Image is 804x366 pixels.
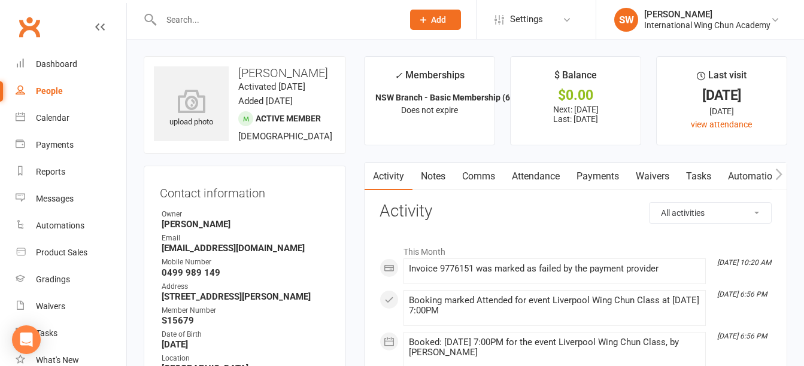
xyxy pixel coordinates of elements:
[16,212,126,239] a: Automations
[36,140,74,150] div: Payments
[678,163,720,190] a: Tasks
[16,158,126,185] a: Reports
[16,132,126,158] a: Payments
[256,114,321,123] span: Active member
[668,89,776,102] div: [DATE]
[36,355,79,365] div: What's New
[380,202,772,221] h3: Activity
[154,89,229,129] div: upload photo
[16,293,126,320] a: Waivers
[380,239,772,258] li: This Month
[36,328,57,338] div: Tasks
[36,274,70,284] div: Gradings
[162,291,330,302] strong: [STREET_ADDRESS][PERSON_NAME]
[238,96,293,106] time: Added [DATE]
[521,105,630,124] p: Next: [DATE] Last: [DATE]
[395,70,402,81] i: ✓
[409,264,700,274] div: Invoice 9776151 was marked as failed by the payment provider
[717,258,771,267] i: [DATE] 10:20 AM
[375,93,559,102] strong: NSW Branch - Basic Membership (6 mo. Minim...
[401,105,458,115] span: Does not expire
[409,295,700,316] div: Booking marked Attended for event Liverpool Wing Chun Class at [DATE] 7:00PM
[644,20,770,30] div: International Wing Chun Academy
[568,163,627,190] a: Payments
[365,163,412,190] a: Activity
[154,66,336,80] h3: [PERSON_NAME]
[16,320,126,347] a: Tasks
[162,257,330,268] div: Mobile Number
[36,194,74,203] div: Messages
[157,11,395,28] input: Search...
[160,182,330,200] h3: Contact information
[503,163,568,190] a: Attendance
[697,68,747,89] div: Last visit
[162,243,330,254] strong: [EMAIL_ADDRESS][DOMAIN_NAME]
[162,305,330,316] div: Member Number
[16,239,126,266] a: Product Sales
[410,10,461,30] button: Add
[162,329,330,340] div: Date of Birth
[36,221,84,230] div: Automations
[162,209,330,220] div: Owner
[238,131,332,142] span: [DEMOGRAPHIC_DATA]
[614,8,638,32] div: SW
[691,120,752,129] a: view attendance
[627,163,678,190] a: Waivers
[162,339,330,350] strong: [DATE]
[162,281,330,292] div: Address
[16,78,126,105] a: People
[717,290,767,298] i: [DATE] 6:56 PM
[36,86,63,96] div: People
[16,185,126,212] a: Messages
[36,248,87,257] div: Product Sales
[431,15,446,25] span: Add
[554,68,597,89] div: $ Balance
[12,325,41,354] div: Open Intercom Messenger
[162,219,330,230] strong: [PERSON_NAME]
[412,163,454,190] a: Notes
[409,337,700,358] div: Booked: [DATE] 7:00PM for the event Liverpool Wing Chun Class, by [PERSON_NAME]
[36,167,65,176] div: Reports
[644,9,770,20] div: [PERSON_NAME]
[16,51,126,78] a: Dashboard
[395,68,465,90] div: Memberships
[521,89,630,102] div: $0.00
[36,59,77,69] div: Dashboard
[668,105,776,118] div: [DATE]
[162,315,330,326] strong: S15679
[454,163,503,190] a: Comms
[16,105,126,132] a: Calendar
[16,266,126,293] a: Gradings
[510,6,543,33] span: Settings
[162,267,330,278] strong: 0499 989 149
[238,81,305,92] time: Activated [DATE]
[36,113,69,123] div: Calendar
[717,332,767,340] i: [DATE] 6:56 PM
[162,353,330,364] div: Location
[720,163,791,190] a: Automations
[14,12,44,42] a: Clubworx
[36,301,65,311] div: Waivers
[162,233,330,244] div: Email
